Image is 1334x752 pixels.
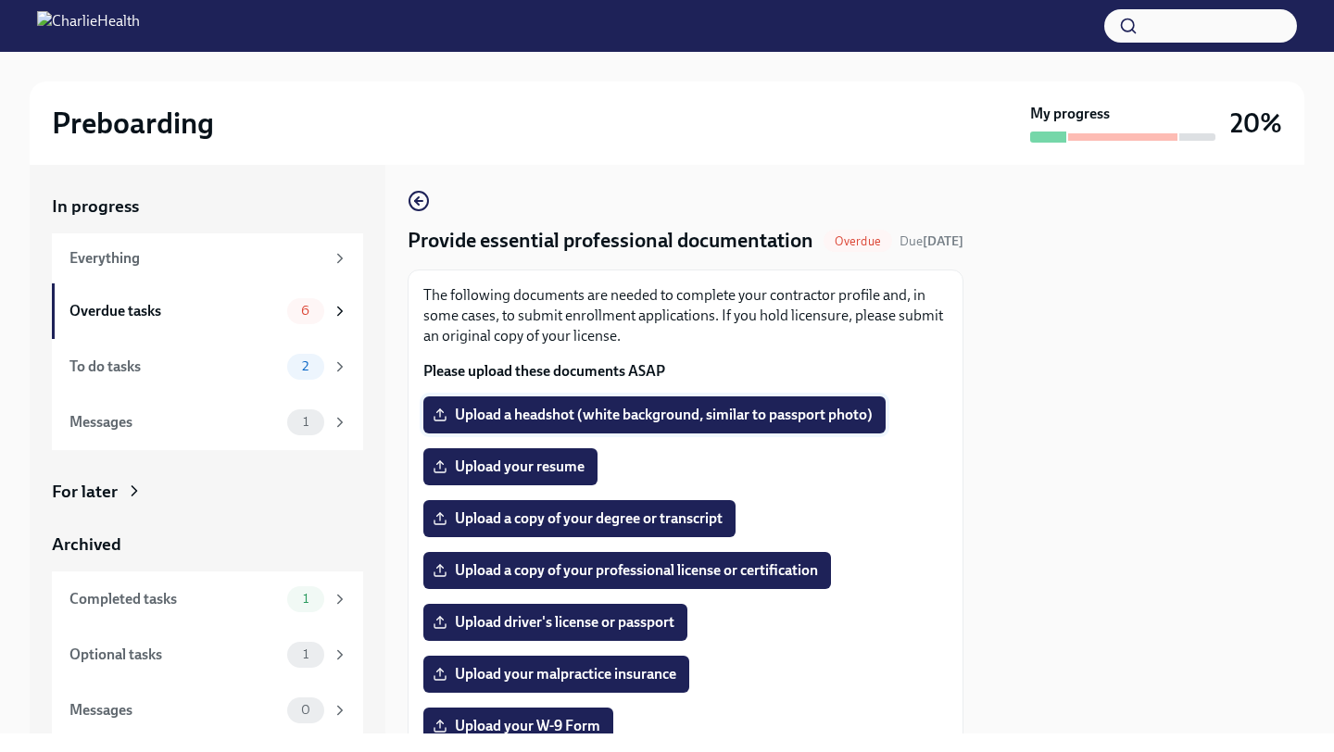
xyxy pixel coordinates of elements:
span: Upload driver's license or passport [436,613,674,632]
div: To do tasks [69,357,280,377]
div: Overdue tasks [69,301,280,321]
span: Due [900,233,963,249]
div: For later [52,480,118,504]
p: The following documents are needed to complete your contractor profile and, in some cases, to sub... [423,285,948,346]
h2: Preboarding [52,105,214,142]
label: Upload a headshot (white background, similar to passport photo) [423,396,886,433]
span: Upload your W-9 Form [436,717,600,735]
span: Upload a copy of your degree or transcript [436,509,723,528]
div: Optional tasks [69,645,280,665]
div: Everything [69,248,324,269]
span: 6 [290,304,321,318]
span: 1 [292,647,320,661]
a: Completed tasks1 [52,571,363,627]
span: 0 [290,703,321,717]
label: Upload your resume [423,448,598,485]
span: Upload a copy of your professional license or certification [436,561,818,580]
a: Optional tasks1 [52,627,363,683]
label: Upload a copy of your professional license or certification [423,552,831,589]
a: To do tasks2 [52,339,363,395]
a: Messages1 [52,395,363,450]
label: Upload your malpractice insurance [423,656,689,693]
label: Upload a copy of your degree or transcript [423,500,736,537]
strong: [DATE] [923,233,963,249]
div: Messages [69,700,280,721]
strong: My progress [1030,104,1110,124]
span: Upload a headshot (white background, similar to passport photo) [436,406,873,424]
a: Everything [52,233,363,283]
span: Overdue [824,234,892,248]
a: Overdue tasks6 [52,283,363,339]
img: CharlieHealth [37,11,140,41]
span: Upload your resume [436,457,585,476]
label: Upload driver's license or passport [423,604,687,641]
a: For later [52,480,363,504]
span: 1 [292,592,320,606]
div: Completed tasks [69,589,280,609]
span: 1 [292,415,320,429]
a: In progress [52,194,363,219]
span: September 2nd, 2025 08:00 [900,232,963,250]
a: Messages0 [52,683,363,738]
div: Messages [69,412,280,432]
span: Upload your malpractice insurance [436,665,676,683]
h4: Provide essential professional documentation [408,227,813,255]
a: Archived [52,533,363,557]
label: Upload your W-9 Form [423,708,613,745]
strong: Please upload these documents ASAP [423,362,665,380]
span: 2 [291,359,320,373]
h3: 20% [1230,107,1282,140]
